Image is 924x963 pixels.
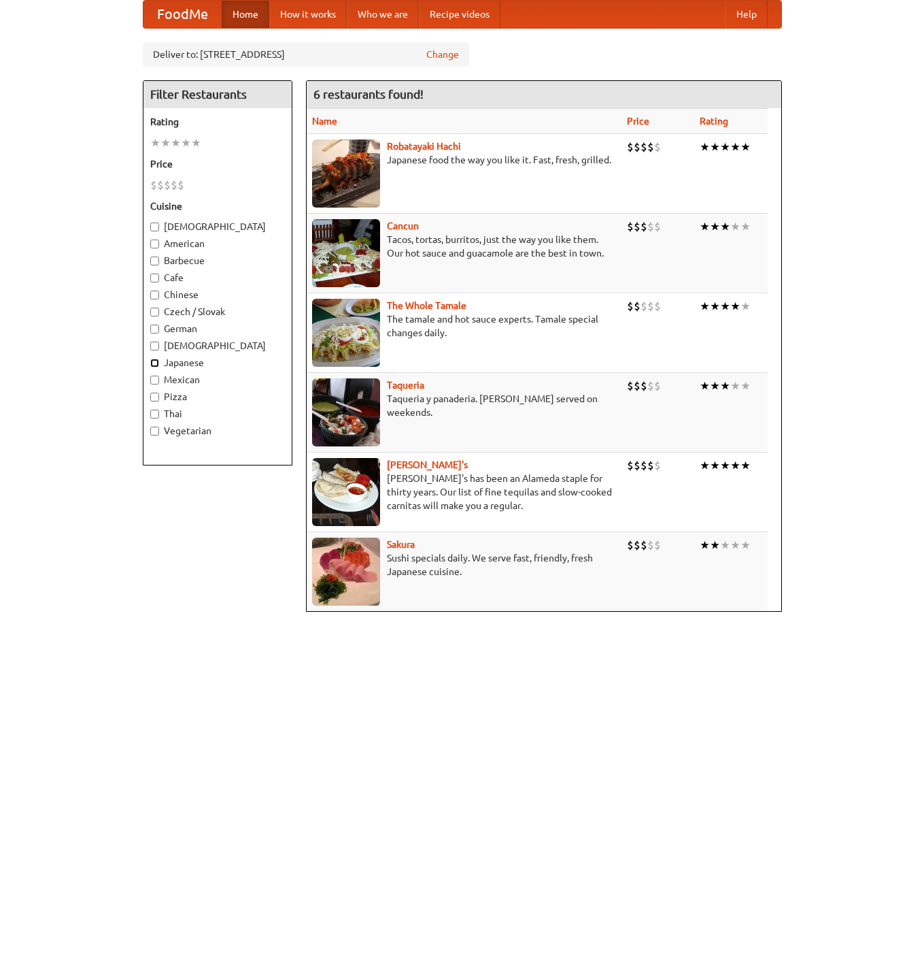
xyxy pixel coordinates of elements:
[640,299,647,314] li: $
[347,1,419,28] a: Who we are
[143,81,292,108] h4: Filter Restaurants
[150,373,285,387] label: Mexican
[387,141,461,152] a: Robatayaki Hachi
[740,140,751,154] li: ★
[640,538,647,553] li: $
[720,458,730,473] li: ★
[150,291,159,299] input: Chinese
[171,178,177,193] li: $
[312,312,616,340] p: The tamale and hot sauce experts. Tamale special changes daily.
[312,153,616,167] p: Japanese food the way you like it. Fast, fresh, grilled.
[222,1,269,28] a: Home
[634,299,640,314] li: $
[150,254,285,267] label: Barbecue
[720,219,730,234] li: ★
[627,299,634,314] li: $
[634,458,640,473] li: $
[143,1,222,28] a: FoodMe
[700,299,710,314] li: ★
[269,1,347,28] a: How it works
[191,135,201,150] li: ★
[647,140,654,154] li: $
[647,458,654,473] li: $
[730,219,740,234] li: ★
[654,219,661,234] li: $
[387,539,415,550] a: Sakura
[150,135,160,150] li: ★
[634,538,640,553] li: $
[312,472,616,512] p: [PERSON_NAME]'s has been an Alameda staple for thirty years. Our list of fine tequilas and slow-c...
[387,459,468,470] a: [PERSON_NAME]'s
[654,378,661,393] li: $
[181,135,191,150] li: ★
[710,219,720,234] li: ★
[710,299,720,314] li: ★
[150,359,159,368] input: Japanese
[150,288,285,301] label: Chinese
[143,42,469,67] div: Deliver to: [STREET_ADDRESS]
[419,1,500,28] a: Recipe videos
[627,458,634,473] li: $
[150,390,285,404] label: Pizza
[150,223,159,231] input: [DEMOGRAPHIC_DATA]
[312,378,380,446] img: taqueria.jpg
[150,410,159,419] input: Thai
[312,538,380,606] img: sakura.jpg
[725,1,768,28] a: Help
[740,538,751,553] li: ★
[150,424,285,438] label: Vegetarian
[654,299,661,314] li: $
[647,378,654,393] li: $
[387,221,419,231] a: Cancun
[312,392,616,419] p: Taqueria y panaderia. [PERSON_NAME] served on weekends.
[700,219,710,234] li: ★
[634,219,640,234] li: $
[312,116,337,127] a: Name
[150,427,159,436] input: Vegetarian
[720,299,730,314] li: ★
[312,458,380,526] img: pedros.jpg
[312,299,380,367] img: wholetamale.jpg
[730,140,740,154] li: ★
[730,299,740,314] li: ★
[640,219,647,234] li: $
[700,140,710,154] li: ★
[654,538,661,553] li: $
[150,305,285,319] label: Czech / Slovak
[710,458,720,473] li: ★
[627,140,634,154] li: $
[150,274,159,282] input: Cafe
[150,115,285,129] h5: Rating
[627,378,634,393] li: $
[720,378,730,393] li: ★
[177,178,184,193] li: $
[312,140,380,208] img: robatayaki.jpg
[150,393,159,402] input: Pizza
[313,88,424,101] ng-pluralize: 6 restaurants found!
[640,458,647,473] li: $
[700,378,710,393] li: ★
[654,458,661,473] li: $
[640,378,647,393] li: $
[150,322,285,336] label: German
[312,219,380,287] img: cancun.jpg
[710,378,720,393] li: ★
[627,538,634,553] li: $
[627,116,649,127] a: Price
[426,48,459,61] a: Change
[720,538,730,553] li: ★
[150,308,159,316] input: Czech / Slovak
[387,380,424,391] a: Taqueria
[740,299,751,314] li: ★
[634,140,640,154] li: $
[150,178,157,193] li: $
[740,458,751,473] li: ★
[387,300,466,311] a: The Whole Tamale
[730,378,740,393] li: ★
